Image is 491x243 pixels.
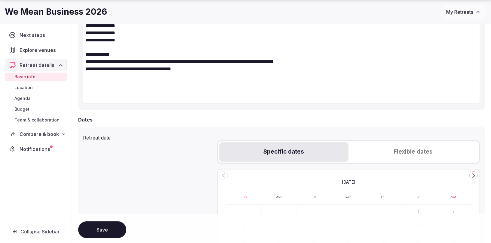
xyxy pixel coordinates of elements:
[401,205,436,219] button: Friday, August 1st, 2025
[14,117,60,123] span: Team & collaboration
[469,171,478,180] button: Go to the Next Month
[20,31,48,39] span: Next steps
[14,106,29,112] span: Budget
[5,94,67,103] a: Agenda
[5,105,67,113] a: Budget
[5,73,67,81] a: Basic info
[219,171,228,180] button: Go to the Previous Month
[5,143,67,155] a: Notifications
[14,95,31,101] span: Agenda
[436,190,471,204] th: Saturday
[14,74,35,80] span: Basic info
[440,4,486,19] button: My Retreats
[14,85,33,91] span: Location
[78,116,93,123] h2: Dates
[366,190,401,204] th: Thursday
[20,130,59,138] span: Compare & book
[20,145,53,153] span: Notifications
[401,190,436,204] th: Friday
[436,205,471,219] button: Saturday, August 2nd, 2025
[5,29,67,41] a: Next steps
[20,61,54,69] span: Retreat details
[446,9,473,15] span: My Retreats
[20,229,60,235] span: Collapse Sidebar
[331,190,366,204] th: Wednesday
[5,83,67,92] a: Location
[5,225,67,238] button: Collapse Sidebar
[83,132,212,141] div: Retreat date
[296,190,331,204] th: Tuesday
[348,142,478,162] button: Flexible dates
[261,190,296,204] th: Monday
[219,142,349,162] button: Specific dates
[78,221,126,238] button: Save
[5,6,107,18] h1: We Mean Business 2026
[5,116,67,124] a: Team & collaboration
[5,44,67,56] a: Explore venues
[342,179,355,185] span: [DATE]
[20,46,58,54] span: Explore venues
[226,190,261,204] th: Sunday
